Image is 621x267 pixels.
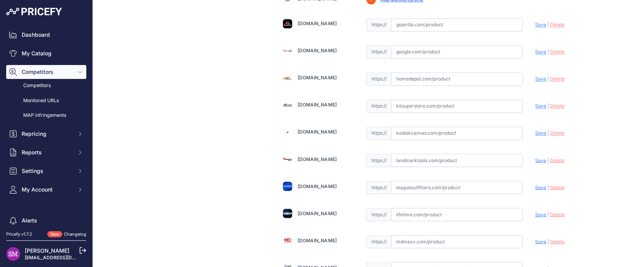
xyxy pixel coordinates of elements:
input: lifetime.com/product [391,208,523,221]
span: Delete [550,49,565,55]
span: Delete [550,22,565,27]
input: kitsuperstore.com/product [391,99,523,113]
span: My Account [22,186,72,193]
div: Pricefy v1.7.2 [6,231,32,238]
span: | [547,211,549,217]
input: leagueoutfitters.com/product [391,181,523,194]
a: [EMAIL_ADDRESS][DOMAIN_NAME] [25,255,106,260]
span: | [547,238,549,244]
a: [DOMAIN_NAME] [298,129,336,135]
span: Settings [22,167,72,175]
span: Save [535,130,546,136]
span: | [547,22,549,27]
span: | [547,157,549,163]
a: My Catalog [6,46,86,60]
input: mdmaxx.com/product [391,235,523,248]
span: | [547,130,549,136]
span: https:// [366,18,391,31]
span: https:// [366,45,391,58]
a: MAP infringements [6,109,86,122]
a: [DOMAIN_NAME] [298,102,336,108]
span: Save [535,238,546,244]
button: Settings [6,164,86,178]
span: https:// [366,181,391,194]
nav: Sidebar [6,28,86,257]
span: Save [535,103,546,109]
a: [DOMAIN_NAME] [298,237,336,243]
span: https:// [366,235,391,248]
input: goalrilla.com/product [391,18,523,31]
input: google.com/product [391,45,523,58]
a: Alerts [6,214,86,228]
a: Competitors [6,79,86,92]
span: Delete [550,157,565,163]
span: Repricing [22,130,72,138]
span: Delete [550,130,565,136]
span: New [47,231,62,238]
span: Save [535,184,546,190]
img: Pricefy Logo [6,8,62,15]
span: | [547,184,549,190]
span: Save [535,76,546,82]
a: Changelog [64,231,86,237]
input: landmarktools.com/product [391,154,523,167]
button: Repricing [6,127,86,141]
span: Save [535,22,546,27]
a: [PERSON_NAME] [25,247,69,254]
span: Save [535,49,546,55]
span: https:// [366,99,391,113]
a: Monitored URLs [6,94,86,108]
span: | [547,103,549,109]
span: Delete [550,103,565,109]
span: Delete [550,238,565,244]
a: [DOMAIN_NAME] [298,75,336,80]
span: Competitors [22,68,72,76]
span: Delete [550,211,565,217]
a: [DOMAIN_NAME] [298,21,336,26]
button: My Account [6,183,86,197]
span: https:// [366,72,391,86]
a: [DOMAIN_NAME] [298,156,336,162]
a: [DOMAIN_NAME] [298,183,336,189]
span: https:// [366,154,391,167]
span: Save [535,211,546,217]
button: Competitors [6,65,86,79]
a: [DOMAIN_NAME] [298,48,336,53]
a: Dashboard [6,28,86,42]
span: https:// [366,208,391,221]
span: Delete [550,184,565,190]
button: Reports [6,145,86,159]
input: homedepot.com/product [391,72,523,86]
span: | [547,49,549,55]
span: Save [535,157,546,163]
span: https:// [366,127,391,140]
input: kodiakcanvas.com/product [391,127,523,140]
span: | [547,76,549,82]
span: Delete [550,76,565,82]
a: [DOMAIN_NAME] [298,210,336,216]
span: Reports [22,149,72,156]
